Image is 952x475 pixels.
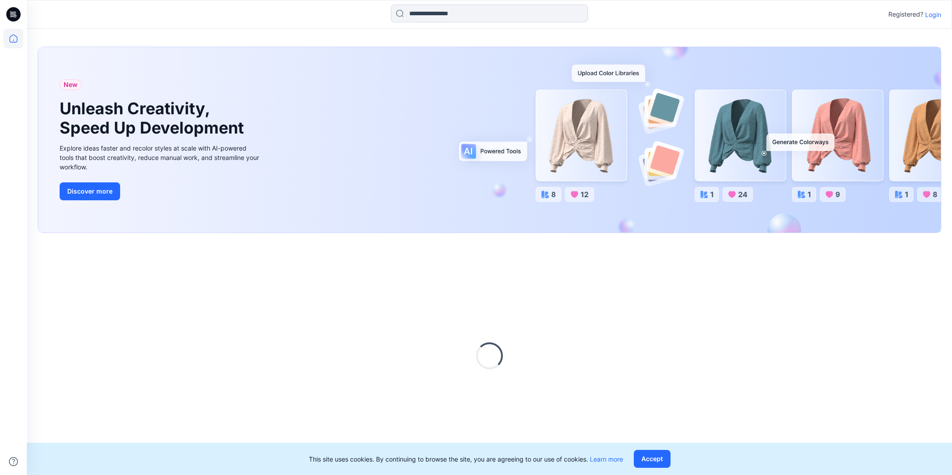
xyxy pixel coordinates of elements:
[634,450,671,468] button: Accept
[60,99,248,138] h1: Unleash Creativity, Speed Up Development
[60,182,261,200] a: Discover more
[60,143,261,172] div: Explore ideas faster and recolor styles at scale with AI-powered tools that boost creativity, red...
[925,10,941,19] p: Login
[888,9,923,20] p: Registered?
[590,455,623,463] a: Learn more
[64,79,78,90] span: New
[309,454,623,464] p: This site uses cookies. By continuing to browse the site, you are agreeing to our use of cookies.
[60,182,120,200] button: Discover more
